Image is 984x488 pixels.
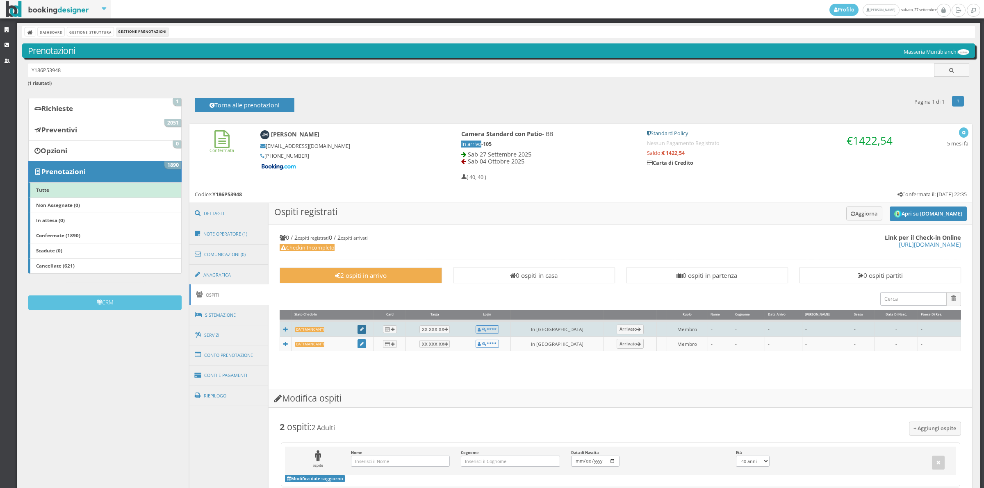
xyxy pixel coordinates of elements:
b: Camera Standard con Patio [461,130,542,138]
button: XX XXX XX [419,325,450,333]
a: Ospiti [189,284,269,305]
span: 2051 [164,119,181,127]
small: ospiti arrivati [341,235,368,241]
h6: ( ) [28,81,970,86]
h5: Standard Policy [647,130,896,136]
div: Login [464,310,510,320]
a: Dashboard [38,27,64,36]
h5: Pagina 1 di 1 [914,99,945,105]
b: Link per il Check-in Online [885,234,961,241]
div: Cognome [732,310,765,320]
b: In attesa (0) [36,217,65,223]
a: Servizi [189,325,269,346]
td: - [802,321,851,336]
td: - [765,336,802,351]
b: Opzioni [41,146,67,155]
td: - [765,321,802,336]
img: Booking-com-logo.png [260,163,297,170]
b: Tutte [36,186,49,193]
span: Sab 04 Ottobre 2025 [468,157,524,165]
button: XX XXX XX [419,340,450,348]
b: Richieste [41,104,73,113]
a: Dettagli [189,203,269,224]
b: 2 [280,421,285,433]
button: Torna alle prenotazioni [195,98,294,112]
h5: Codice: [195,191,242,197]
div: [PERSON_NAME] [802,310,851,320]
b: Preventivi [41,125,77,134]
a: [URL][DOMAIN_NAME] [899,241,961,248]
img: circle_logo_thumb.png [894,210,902,218]
strong: € 1422,54 [662,150,685,157]
div: In [GEOGRAPHIC_DATA] [514,326,600,333]
div: In [GEOGRAPHIC_DATA] [514,340,600,347]
a: Riepilogo [189,385,269,406]
td: - [708,321,732,336]
label: Nome [351,450,450,467]
div: Data di Nasc. [875,310,918,320]
div: Targa [406,310,463,320]
span: 1890 [164,161,181,169]
img: 56db488bc92111ef969d06d5a9c234c7.png [958,49,969,55]
b: Cancellate (621) [36,262,75,269]
button: CRM [28,295,182,310]
td: - [875,336,918,351]
span: sabato, 27 settembre [829,4,937,16]
small: 2 Adulti [312,423,335,432]
h4: 0 / 2 0 / 2 [280,234,961,241]
a: Arrivato [617,339,644,349]
b: Confermate (1890) [36,232,80,238]
img: BookingDesigner.com [6,1,89,17]
div: ospite [291,450,346,468]
b: 1 risultati [29,80,50,86]
label: Data di Nascita [571,450,620,467]
a: Non Assegnate (0) [28,197,182,213]
b: [PERSON_NAME] [271,130,319,138]
b: Dati mancanti [295,342,325,347]
a: Confermate (1890) [28,228,182,243]
select: Età [736,456,770,467]
h5: [PHONE_NUMBER] [260,153,434,159]
h3: 2 ospiti in arrivo [284,272,437,279]
span: 1422,54 [853,133,893,148]
h3: 0 ospiti in partenza [630,272,784,279]
a: Profilo [829,4,859,16]
a: Note Operatore (1) [189,223,269,245]
a: 1 [952,96,964,107]
h5: Nessun Pagamento Registrato [647,140,896,146]
a: Comunicazioni (0) [189,244,269,265]
h5: [EMAIL_ADDRESS][DOMAIN_NAME] [260,143,434,149]
div: Nome [708,310,732,320]
b: Carta di Credito [647,159,693,166]
span: 1 [173,98,181,106]
input: Ricerca cliente - (inserisci il codice, il nome, il cognome, il numero di telefono o la mail) [28,64,934,77]
a: Preventivi 2051 [28,119,182,140]
b: 105 [483,141,492,148]
input: Cerca [880,292,946,306]
img: Johanna Hemprich [260,130,270,140]
h3: : [280,422,961,432]
td: - [708,336,732,351]
a: Richieste 1 [28,98,182,119]
input: Data di Nascita [571,456,620,467]
span: In arrivo [461,141,481,148]
td: - [875,321,918,336]
input: Nome [351,456,450,467]
small: ospiti registrati [298,235,329,241]
a: Cancellate (621) [28,258,182,274]
label: Cognome [461,450,560,467]
a: Conto Prenotazione [189,345,269,366]
div: Data Arrivo [765,310,802,320]
td: - [918,336,961,351]
label: Età [736,450,770,467]
span: 0 [173,141,181,148]
button: Apri su [DOMAIN_NAME] [890,207,967,221]
a: [PERSON_NAME] [863,4,899,16]
span: € [847,133,893,148]
h5: 5 mesi fa [947,141,968,147]
td: - [851,336,875,351]
b: Scadute (0) [36,247,62,254]
b: Y186P53948 [212,191,242,198]
h5: Saldo: [647,150,896,156]
a: Anagrafica [189,264,269,286]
